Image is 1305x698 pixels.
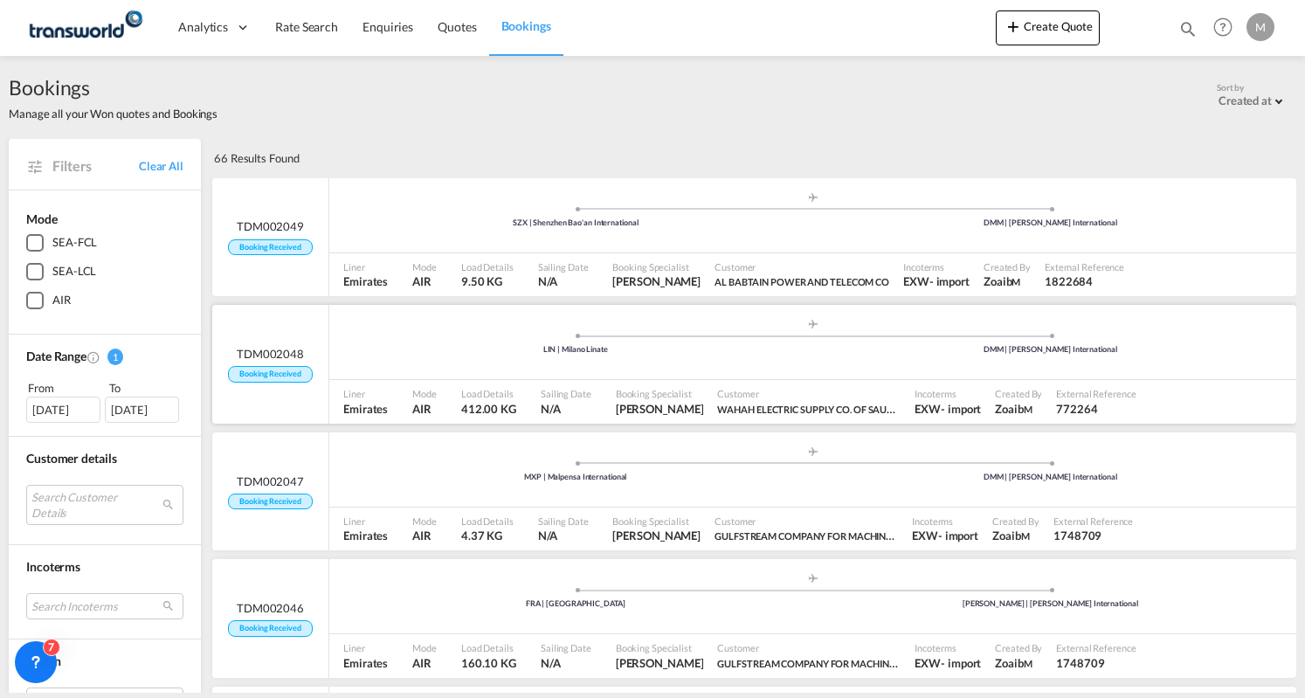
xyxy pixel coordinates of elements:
span: Load Details [461,641,516,654]
span: Manage all your Won quotes and Bookings [9,106,217,121]
span: 1822684 [1045,273,1124,289]
span: Incoterms [912,515,978,528]
span: EXW import [915,401,981,417]
div: SEA-LCL [52,263,96,280]
span: Incoterms [903,260,970,273]
span: M [1024,404,1032,415]
span: Sailing Date [538,260,589,273]
md-icon: icon-magnify [1178,19,1198,38]
div: [DATE] [26,397,100,423]
span: Rate Search [275,19,338,34]
div: - import [938,528,978,543]
div: - import [941,401,981,417]
md-icon: assets/icons/custom/roll-o-plane.svg [803,447,824,456]
span: Enquiries [362,19,413,34]
span: 1748709 [1053,528,1133,543]
span: Zoaib M [984,273,1031,289]
div: - import [929,273,970,289]
span: EXW import [915,655,981,671]
span: Mohammed Shahil [612,273,701,289]
div: EXW [915,655,941,671]
span: Liner [343,641,388,654]
span: AIR [412,401,437,417]
span: Booking Received [228,239,312,256]
md-checkbox: SEA-LCL [26,263,183,280]
span: GULFSTREAM COMPANY FOR MACHINERY AND EQUIPMENT [717,655,901,671]
span: 1748709 [1056,655,1136,671]
span: External Reference [1056,641,1136,654]
div: Created at [1219,93,1272,107]
md-icon: Created On [86,350,100,364]
span: External Reference [1053,515,1133,528]
span: Liner [343,515,388,528]
span: Bookings [9,73,217,101]
span: N/A [541,655,591,671]
span: N/A [538,273,589,289]
span: Mode [412,260,437,273]
md-icon: assets/icons/custom/roll-o-plane.svg [803,193,824,202]
div: - import [941,655,981,671]
div: FRA | [GEOGRAPHIC_DATA] [338,598,813,610]
div: EXW [903,273,929,289]
span: WAHAH ELECTRIC SUPPLY CO. OF SAUDI ARABIA (LTD.) [717,402,958,416]
span: 9.50 KG [461,274,502,288]
span: GULFSTREAM COMPANY FOR MACHINERY AND EQUIPMENT [715,529,982,543]
span: External Reference [1045,260,1124,273]
div: DMM | [PERSON_NAME] International [813,344,1288,356]
div: LIN | Milano Linate [338,344,813,356]
span: GULFSTREAM COMPANY FOR MACHINERY AND EQUIPMENT [715,528,898,543]
div: TDM002049 Booking Received assets/icons/custom/ship-fill.svgassets/icons/custom/roll-o-plane.svgP... [212,178,1296,297]
span: Load Details [461,515,514,528]
div: TDM002048 Booking Received assets/icons/custom/ship-fill.svgassets/icons/custom/roll-o-plane.svgP... [212,305,1296,424]
div: 66 Results Found [214,139,299,177]
div: EXW [912,528,938,543]
span: Emirates [343,273,388,289]
button: icon-plus 400-fgCreate Quote [996,10,1100,45]
div: icon-magnify [1178,19,1198,45]
span: Mode [26,211,58,226]
span: Mode [412,515,437,528]
span: WAHAH ELECTRIC SUPPLY CO. OF SAUDI ARABIA (LTD.) [717,401,901,417]
span: AIR [412,655,437,671]
span: Incoterms [26,559,80,574]
span: Booking Specialist [616,641,704,654]
div: MXP | Malpensa International [338,472,813,483]
span: M [1024,658,1032,669]
span: AIR [412,528,437,543]
div: AIR [52,292,71,309]
div: M [1246,13,1274,41]
div: DMM | [PERSON_NAME] International [813,218,1288,229]
span: Date Range [26,349,86,363]
span: GULFSTREAM COMPANY FOR MACHINERY AND EQUIPMENT [717,656,984,670]
span: Filters [52,156,139,176]
span: Incoterms [915,387,981,400]
span: Bookings [501,18,551,33]
div: From [26,379,103,397]
span: Emirates [343,528,388,543]
div: SZX | Shenzhen Bao'an International [338,218,813,229]
span: Customer [715,260,889,273]
div: [PERSON_NAME] | [PERSON_NAME] International [813,598,1288,610]
span: Help [1208,12,1238,42]
span: 412.00 KG [461,402,516,416]
span: Booking Received [228,366,312,383]
span: From To [DATE][DATE] [26,379,183,423]
span: Mode [412,641,437,654]
span: N/A [541,401,591,417]
span: Booking Specialist [612,515,701,528]
div: [DATE] [105,397,179,423]
span: Load Details [461,260,514,273]
span: AL BABTAIN POWER AND TELECOM CO [715,276,889,287]
span: M [1012,276,1020,287]
div: Help [1208,12,1246,44]
div: SEA-FCL [52,234,97,252]
div: EXW [915,401,941,417]
span: TDM002049 [237,218,304,234]
span: Sailing Date [541,387,591,400]
div: TDM002047 Booking Received assets/icons/custom/ship-fill.svgassets/icons/custom/roll-o-plane.svgP... [212,432,1296,551]
span: Emirates [343,655,388,671]
span: Mohammed Shahil [616,401,704,417]
span: Emirates [343,401,388,417]
div: TDM002046 Booking Received assets/icons/custom/ship-fill.svgassets/icons/custom/roll-o-plane.svgP... [212,559,1296,678]
span: M [1021,530,1030,542]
